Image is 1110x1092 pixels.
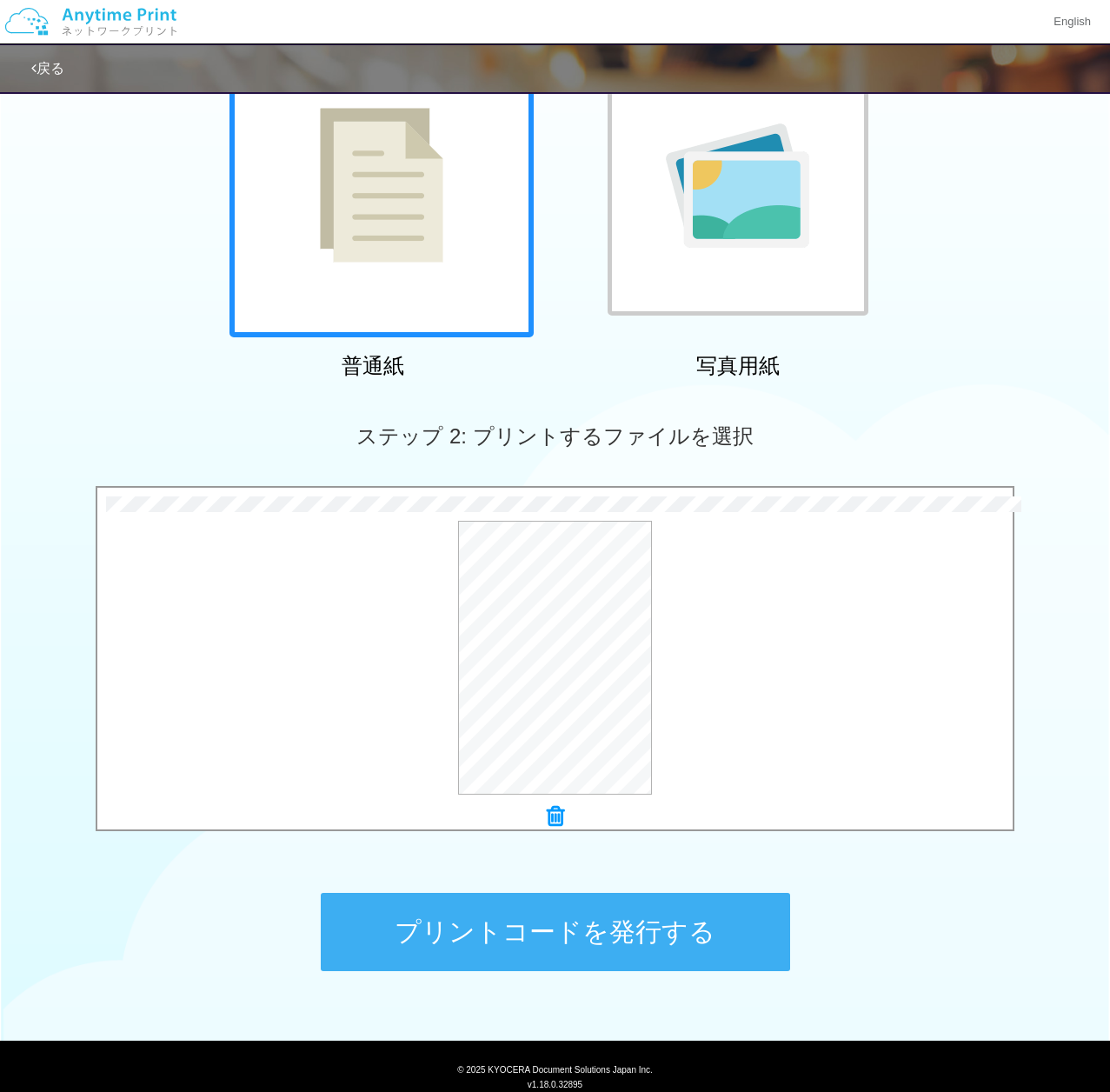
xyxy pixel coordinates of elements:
[320,108,443,263] img: plain-paper.png
[221,355,525,377] h2: 普通紙
[356,424,753,448] span: ステップ 2: プリントするファイルを選択
[457,1063,653,1075] span: © 2025 KYOCERA Document Solutions Japan Inc.
[586,355,890,377] h2: 写真用紙
[666,123,809,248] img: photo-paper.png
[31,61,64,76] a: 戻る
[321,893,790,971] button: プリントコードを発行する
[528,1079,582,1089] span: v1.18.0.32895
